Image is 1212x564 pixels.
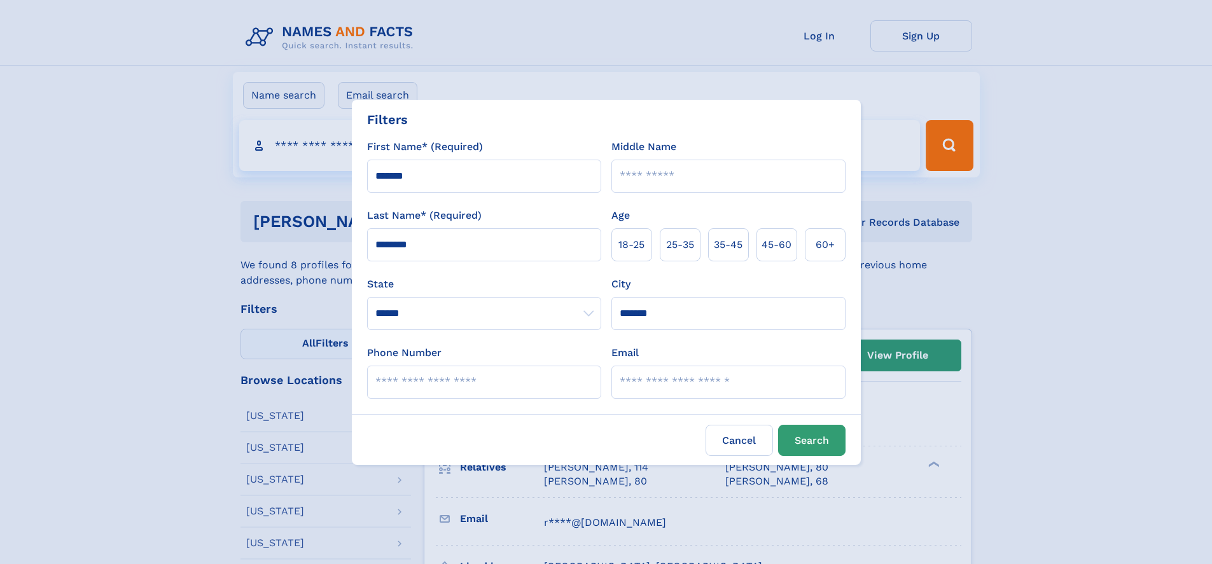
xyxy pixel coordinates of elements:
label: Last Name* (Required) [367,208,482,223]
label: Cancel [706,425,773,456]
label: State [367,277,601,292]
label: Phone Number [367,345,442,361]
label: Middle Name [611,139,676,155]
label: Email [611,345,639,361]
span: 35‑45 [714,237,742,252]
label: First Name* (Required) [367,139,483,155]
button: Search [778,425,846,456]
span: 18‑25 [618,237,644,252]
span: 25‑35 [666,237,694,252]
label: Age [611,208,630,223]
label: City [611,277,630,292]
div: Filters [367,110,408,129]
span: 45‑60 [762,237,791,252]
span: 60+ [816,237,835,252]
